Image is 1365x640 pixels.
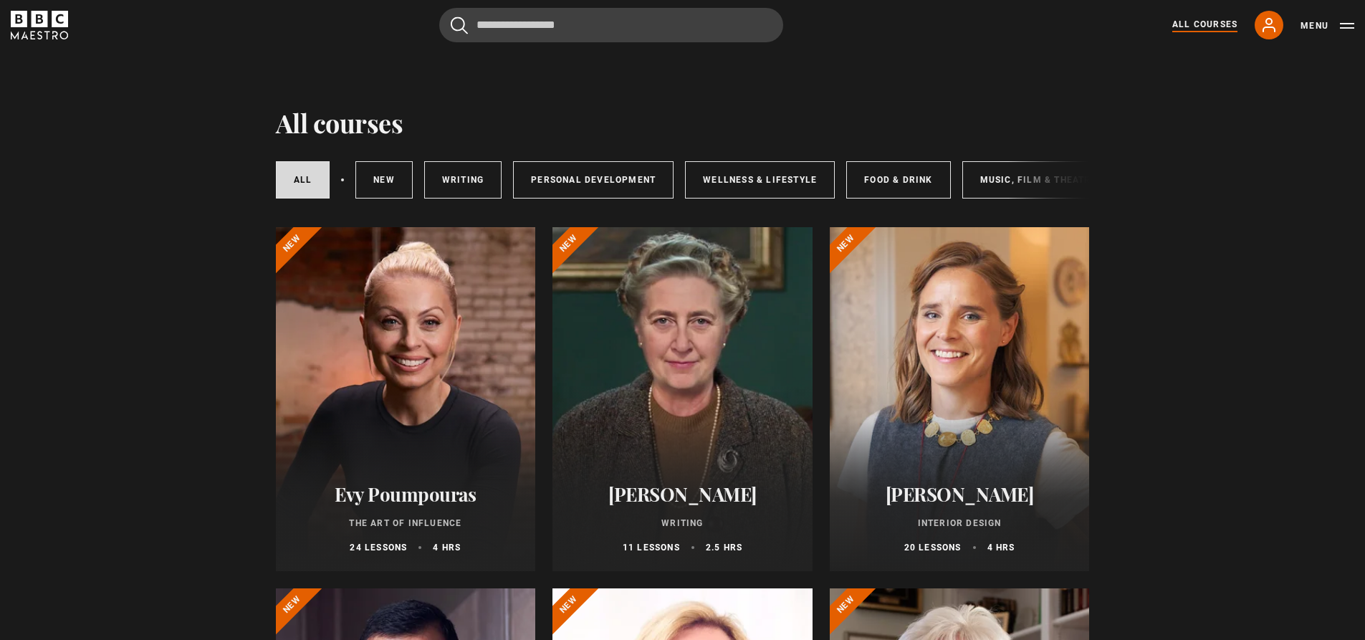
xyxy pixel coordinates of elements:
p: 20 lessons [904,541,962,554]
p: 4 hrs [987,541,1015,554]
a: New [355,161,413,199]
p: 11 lessons [623,541,680,554]
a: All [276,161,330,199]
button: Toggle navigation [1301,19,1354,33]
a: All Courses [1172,18,1237,32]
p: 24 lessons [350,541,407,554]
p: The Art of Influence [293,517,519,530]
p: 2.5 hrs [706,541,742,554]
h2: [PERSON_NAME] [847,483,1073,505]
a: Evy Poumpouras The Art of Influence 24 lessons 4 hrs New [276,227,536,571]
h1: All courses [276,108,403,138]
h2: [PERSON_NAME] [570,483,795,505]
a: Music, Film & Theatre [962,161,1115,199]
input: Search [439,8,783,42]
h2: Evy Poumpouras [293,483,519,505]
p: Writing [570,517,795,530]
p: Interior Design [847,517,1073,530]
a: Food & Drink [846,161,950,199]
button: Submit the search query [451,16,468,34]
a: Writing [424,161,502,199]
svg: BBC Maestro [11,11,68,39]
a: Personal Development [513,161,674,199]
a: [PERSON_NAME] Interior Design 20 lessons 4 hrs New [830,227,1090,571]
a: Wellness & Lifestyle [685,161,835,199]
p: 4 hrs [433,541,461,554]
a: [PERSON_NAME] Writing 11 lessons 2.5 hrs New [552,227,813,571]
